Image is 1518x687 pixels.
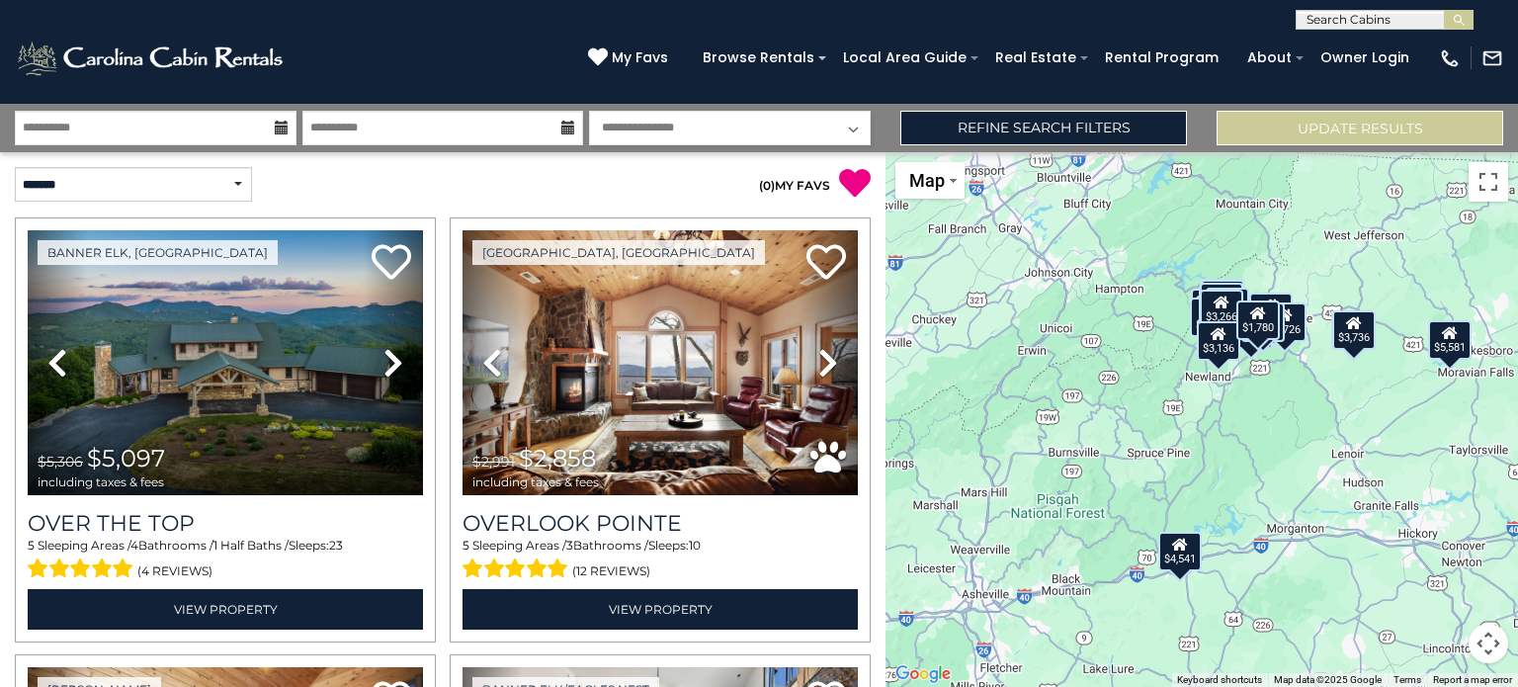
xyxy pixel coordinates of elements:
a: View Property [28,589,423,630]
span: (12 reviews) [572,558,650,584]
span: Map [909,170,945,191]
span: 23 [329,538,343,553]
span: 1 Half Baths / [213,538,289,553]
a: Real Estate [985,43,1086,73]
a: Refine Search Filters [900,111,1187,145]
span: My Favs [612,47,668,68]
span: 5 [463,538,469,553]
img: thumbnail_167153549.jpeg [28,230,423,495]
div: $3,806 [1241,302,1285,342]
a: Banner Elk, [GEOGRAPHIC_DATA] [38,240,278,265]
div: $2,630 [1190,297,1233,336]
div: $3,807 [1199,285,1242,324]
span: (4 reviews) [137,558,212,584]
a: (0)MY FAVS [759,178,830,193]
a: Add to favorites [372,242,411,285]
div: $3,435 [1201,280,1244,319]
div: $3,736 [1332,310,1376,350]
div: $1,780 [1236,301,1280,340]
a: Browse Rentals [693,43,824,73]
div: Sleeping Areas / Bathrooms / Sleeps: [463,537,858,584]
div: $2,934 [1229,308,1273,348]
a: Rental Program [1095,43,1228,73]
span: 5 [28,538,35,553]
img: mail-regular-white.png [1481,47,1503,69]
div: $3,136 [1197,321,1240,361]
div: $4,541 [1158,531,1202,570]
div: $5,581 [1428,319,1472,359]
a: Report a map error [1433,674,1512,685]
button: Map camera controls [1469,624,1508,663]
div: Sleeping Areas / Bathrooms / Sleeps: [28,537,423,584]
a: [GEOGRAPHIC_DATA], [GEOGRAPHIC_DATA] [472,240,765,265]
a: Owner Login [1310,43,1419,73]
span: 3 [566,538,573,553]
button: Change map style [895,162,965,199]
span: Map data ©2025 Google [1274,674,1382,685]
span: including taxes & fees [472,475,599,488]
div: $3,799 [1249,293,1293,332]
span: $5,097 [87,444,165,472]
a: Local Area Guide [833,43,976,73]
a: Terms [1393,674,1421,685]
a: Over The Top [28,510,423,537]
a: Overlook Pointe [463,510,858,537]
span: 4 [130,538,138,553]
span: including taxes & fees [38,475,165,488]
span: ( ) [759,178,775,193]
span: $5,306 [38,453,83,471]
div: $3,266 [1200,289,1243,328]
a: About [1237,43,1302,73]
span: $2,991 [472,453,515,471]
button: Keyboard shortcuts [1177,673,1262,687]
button: Toggle fullscreen view [1469,162,1508,202]
img: phone-regular-white.png [1439,47,1461,69]
a: Add to favorites [806,242,846,285]
img: thumbnail_163477009.jpeg [463,230,858,495]
span: $2,858 [519,444,596,472]
div: $1,237 [1200,278,1243,317]
img: White-1-2.png [15,39,289,78]
div: $2,778 [1200,282,1243,321]
div: $2,394 [1206,288,1249,327]
a: View Property [463,589,858,630]
button: Update Results [1217,111,1503,145]
span: 0 [763,178,771,193]
span: 10 [689,538,701,553]
a: Open this area in Google Maps (opens a new window) [890,661,956,687]
img: Google [890,661,956,687]
a: My Favs [588,47,673,69]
